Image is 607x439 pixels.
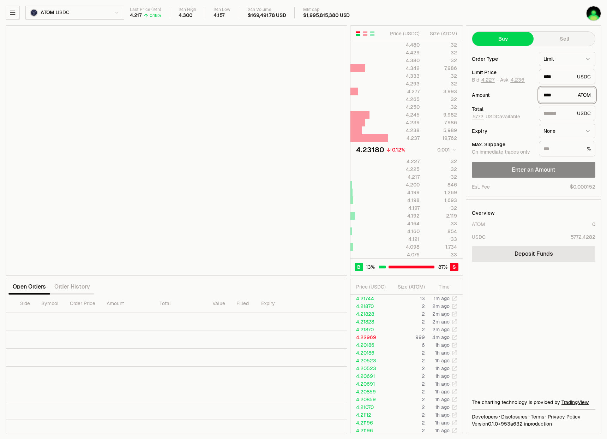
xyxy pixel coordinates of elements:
div: Order Type [472,57,533,61]
div: Total [472,107,533,112]
time: 1h ago [435,357,450,364]
button: Limit [539,52,595,66]
td: 2 [389,349,425,357]
time: 1h ago [435,342,450,348]
div: 4.265 [388,96,420,103]
div: 4.277 [388,88,420,95]
td: 4.20523 [350,357,389,364]
th: Amount [101,295,154,313]
td: 4.21828 [350,318,389,326]
time: 1h ago [435,365,450,372]
div: 32 [426,57,457,64]
div: 1,693 [426,197,457,204]
div: 24h Low [214,7,230,12]
td: 4.21828 [350,310,389,318]
div: 2,119 [426,212,457,219]
button: 4.227 [481,77,495,83]
span: USDC available [472,113,520,120]
div: 4.293 [388,80,420,87]
div: 4.300 [179,12,193,19]
a: Deposit Funds [472,246,595,262]
td: 2 [389,419,425,427]
div: Overview [472,209,495,216]
div: Last Price (24h) [130,7,161,12]
div: 32 [426,204,457,212]
div: 4.217 [388,173,420,180]
div: 19,762 [426,135,457,142]
td: 2 [389,403,425,411]
div: 4.239 [388,119,420,126]
div: 32 [426,41,457,48]
time: 2m ago [432,326,450,333]
div: 4.121 [388,236,420,243]
time: 1h ago [435,350,450,356]
div: 4.23180 [356,145,384,155]
span: $0.000152 [570,183,595,190]
td: 4.21870 [350,326,389,333]
td: 2 [389,388,425,396]
time: 1h ago [435,412,450,418]
time: 2m ago [432,303,450,309]
div: 9,982 [426,111,457,118]
span: USDC [56,10,69,16]
span: 953a6329c163310e6a6bf567f03954a37d74ab26 [501,421,523,427]
th: Total [154,295,207,313]
div: 854 [426,228,457,235]
td: 4.20186 [350,341,389,349]
div: 32 [426,96,457,103]
td: 2 [389,357,425,364]
button: Open Orders [8,280,50,294]
div: Limit Price [472,70,533,75]
td: 4.21196 [350,427,389,434]
div: % [539,141,595,156]
div: 4.227 [388,158,420,165]
div: 0 [592,221,595,228]
div: 4.164 [388,220,420,227]
div: Size ( ATOM ) [426,30,457,37]
div: 5,989 [426,127,457,134]
div: ATOM [539,87,595,103]
td: 4.20523 [350,364,389,372]
div: Time [431,283,450,290]
div: 4.225 [388,166,420,173]
button: Order History [50,280,94,294]
div: 3,993 [426,88,457,95]
div: 4.217 [130,12,142,19]
div: Size ( ATOM ) [395,283,425,290]
div: 33 [426,220,457,227]
time: 1m ago [434,295,450,302]
th: Order Price [64,295,101,313]
div: 4.342 [388,65,420,72]
time: 1h ago [435,404,450,410]
span: B [357,263,361,271]
div: 1,269 [426,189,457,196]
div: USDC [539,69,595,84]
div: The charting technology is provided by [472,399,595,406]
div: 4.250 [388,103,420,111]
div: 33 [426,236,457,243]
td: 4.20859 [350,388,389,396]
button: 0.001 [435,146,457,154]
span: Ask [500,77,525,83]
div: 4.098 [388,243,420,250]
div: 4.199 [388,189,420,196]
time: 1h ago [435,427,450,434]
td: 4.20691 [350,372,389,380]
button: None [539,124,595,138]
div: 4.380 [388,57,420,64]
td: 4.20186 [350,349,389,357]
div: Price ( USDC ) [388,30,420,37]
a: Terms [531,413,544,420]
div: On immediate trades only [472,149,533,155]
div: 5772.4282 [571,233,595,241]
div: Version 0.1.0 + in production [472,420,595,427]
button: Show Buy and Sell Orders [355,31,361,36]
div: $169,491.78 USD [248,12,286,19]
time: 4m ago [432,334,450,340]
a: Disclosures [501,413,527,420]
img: BTFD [587,6,601,20]
div: Expiry [472,129,533,134]
th: Filled [231,295,256,313]
div: 32 [426,103,457,111]
div: 24h Volume [248,7,286,12]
